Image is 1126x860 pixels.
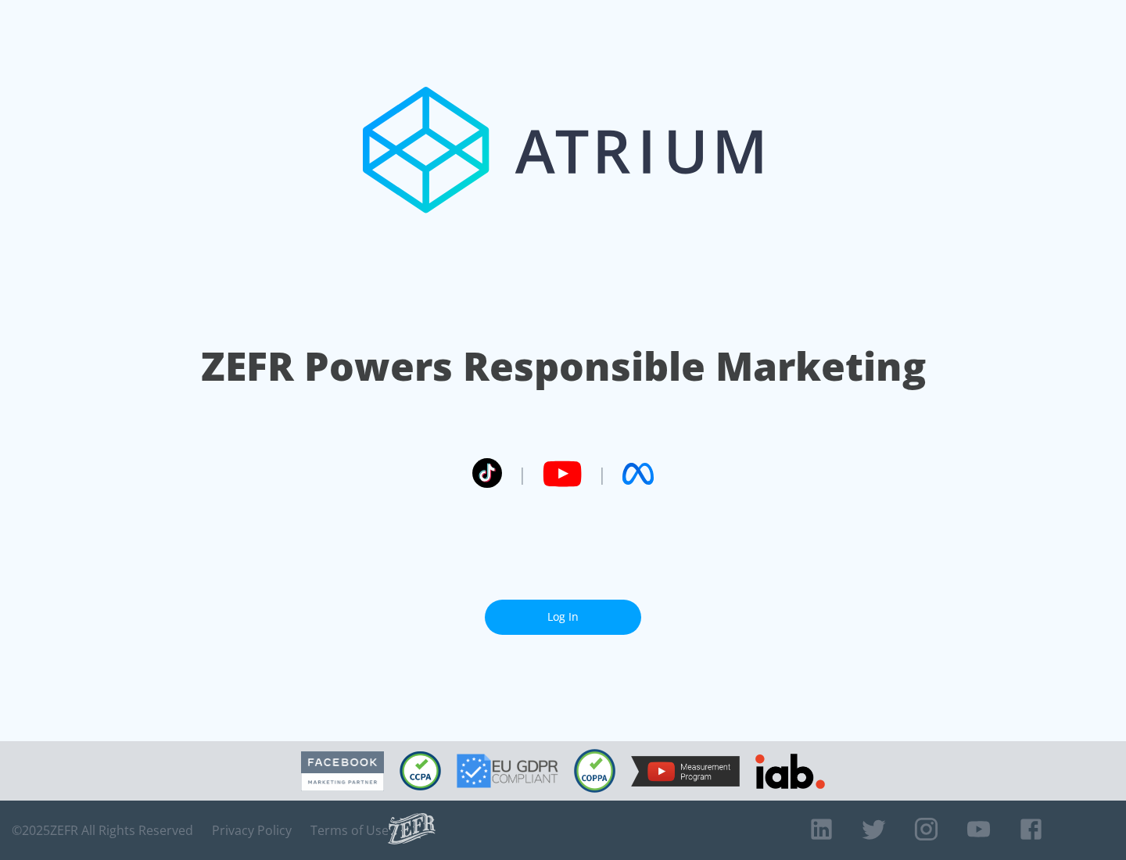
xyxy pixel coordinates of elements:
span: | [518,462,527,486]
img: IAB [755,754,825,789]
a: Privacy Policy [212,822,292,838]
a: Log In [485,600,641,635]
img: YouTube Measurement Program [631,756,740,787]
a: Terms of Use [310,822,389,838]
span: | [597,462,607,486]
img: Facebook Marketing Partner [301,751,384,791]
img: COPPA Compliant [574,749,615,793]
img: CCPA Compliant [400,751,441,790]
h1: ZEFR Powers Responsible Marketing [201,339,926,393]
span: © 2025 ZEFR All Rights Reserved [12,822,193,838]
img: GDPR Compliant [457,754,558,788]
